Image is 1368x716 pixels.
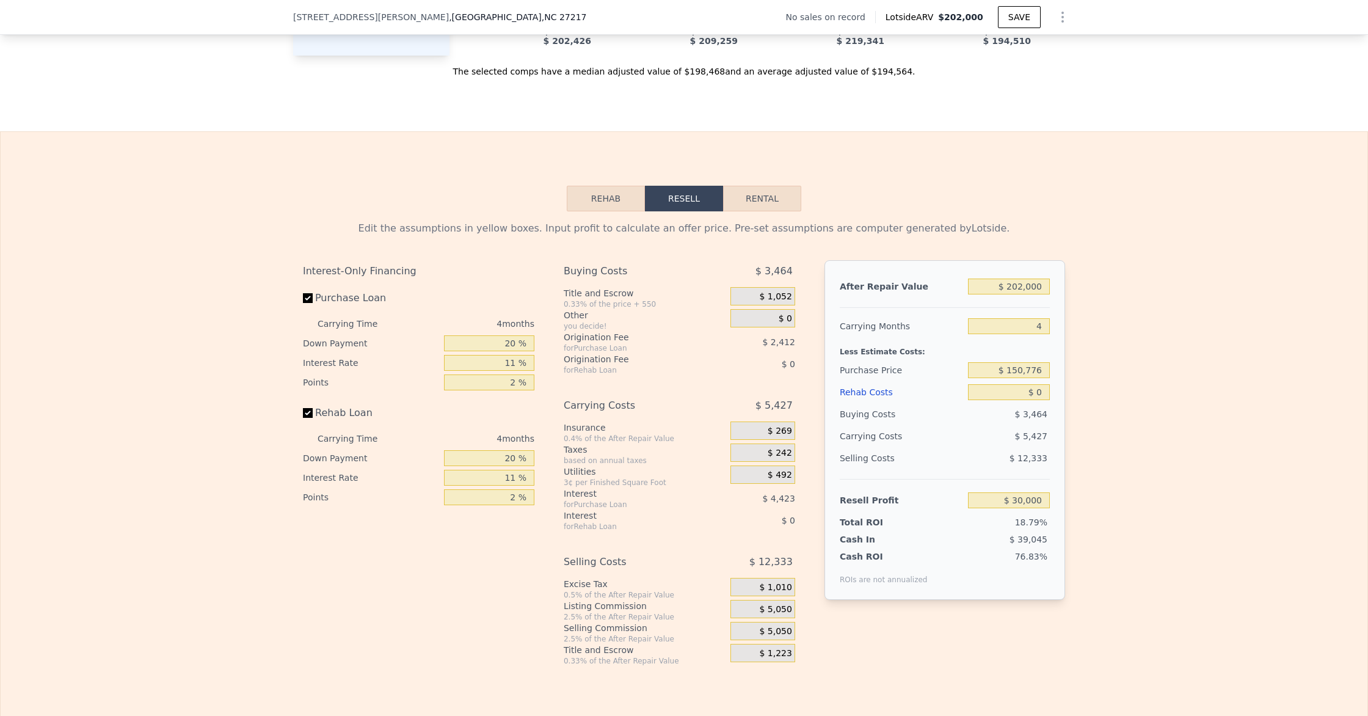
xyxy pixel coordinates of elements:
span: $ 1,223 [759,648,791,659]
input: Rehab Loan [303,408,313,418]
button: Resell [645,186,723,211]
div: Excise Tax [564,578,726,590]
span: $ 5,050 [759,604,791,615]
div: Carrying Months [840,315,963,337]
div: 0.33% of the After Repair Value [564,656,726,666]
div: Carrying Costs [564,395,700,417]
div: Taxes [564,444,726,456]
span: $ 2,412 [762,337,795,347]
span: $ 0 [779,313,792,324]
button: Rehab [567,186,645,211]
span: $ 209,259 [690,36,738,46]
span: $ 3,464 [1015,409,1047,419]
span: $ 202,426 [544,36,591,46]
div: Interest Rate [303,468,439,488]
div: Less Estimate Costs: [840,337,1050,359]
div: 0.5% of the After Repair Value [564,590,726,600]
div: Purchase Price [840,359,963,381]
div: Origination Fee [564,353,700,365]
div: 4 months [402,429,534,448]
span: , [GEOGRAPHIC_DATA] [449,11,586,23]
span: $ 1,010 [759,582,791,593]
div: Selling Costs [840,447,963,469]
div: Cash In [840,533,916,546]
div: Title and Escrow [564,287,726,299]
input: Purchase Loan [303,293,313,303]
div: Buying Costs [840,403,963,425]
div: for Rehab Loan [564,522,700,532]
div: Cash ROI [840,550,928,563]
span: $ 5,050 [759,626,791,637]
div: Edit the assumptions in yellow boxes. Input profit to calculate an offer price. Pre-set assumptio... [303,221,1065,236]
div: Rehab Costs [840,381,963,403]
button: SAVE [998,6,1041,28]
div: Interest-Only Financing [303,260,534,282]
div: Selling Costs [564,551,700,573]
span: $ 269 [768,426,792,437]
div: Origination Fee [564,331,700,343]
span: $ 0 [782,516,795,525]
label: Rehab Loan [303,402,439,424]
div: based on annual taxes [564,456,726,466]
span: $ 39,045 [1010,535,1047,544]
button: Show Options [1050,5,1075,29]
div: Down Payment [303,448,439,468]
div: for Purchase Loan [564,343,700,353]
div: Interest Rate [303,353,439,373]
div: for Rehab Loan [564,365,700,375]
div: The selected comps have a median adjusted value of $198,468 and an average adjusted value of $194... [293,56,1075,78]
div: 2.5% of the After Repair Value [564,634,726,644]
div: Down Payment [303,334,439,353]
div: Interest [564,510,700,522]
span: $ 12,333 [1010,453,1047,463]
div: Other [564,309,726,321]
div: ROIs are not annualized [840,563,928,585]
div: Listing Commission [564,600,726,612]
span: $ 1,052 [759,291,791,302]
div: 2.5% of the After Repair Value [564,612,726,622]
label: Purchase Loan [303,287,439,309]
div: Utilities [564,466,726,478]
span: $ 0 [782,359,795,369]
div: Buying Costs [564,260,700,282]
div: Insurance [564,422,726,434]
div: Carrying Time [318,314,397,334]
div: Selling Commission [564,622,726,634]
div: Points [303,373,439,392]
div: 0.4% of the After Repair Value [564,434,726,444]
span: Lotside ARV [886,11,938,23]
span: $ 5,427 [755,395,793,417]
span: $ 194,510 [983,36,1031,46]
div: Carrying Costs [840,425,916,447]
div: 0.33% of the price + 550 [564,299,726,309]
span: $ 5,427 [1015,431,1047,441]
span: 18.79% [1015,517,1047,527]
div: 3¢ per Finished Square Foot [564,478,726,488]
div: you decide! [564,321,726,331]
span: $ 219,341 [837,36,884,46]
div: No sales on record [786,11,875,23]
div: 4 months [402,314,534,334]
div: Interest [564,488,700,500]
div: Points [303,488,439,507]
span: $ 242 [768,448,792,459]
div: Carrying Time [318,429,397,448]
div: Title and Escrow [564,644,726,656]
span: $ 4,423 [762,494,795,503]
span: $ 492 [768,470,792,481]
div: Resell Profit [840,489,963,511]
span: $ 3,464 [755,260,793,282]
div: for Purchase Loan [564,500,700,510]
button: Rental [723,186,801,211]
div: Total ROI [840,516,916,528]
span: , NC 27217 [542,12,587,22]
div: After Repair Value [840,276,963,298]
span: 76.83% [1015,552,1047,561]
span: $202,000 [938,12,983,22]
span: [STREET_ADDRESS][PERSON_NAME] [293,11,449,23]
span: $ 12,333 [749,551,793,573]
